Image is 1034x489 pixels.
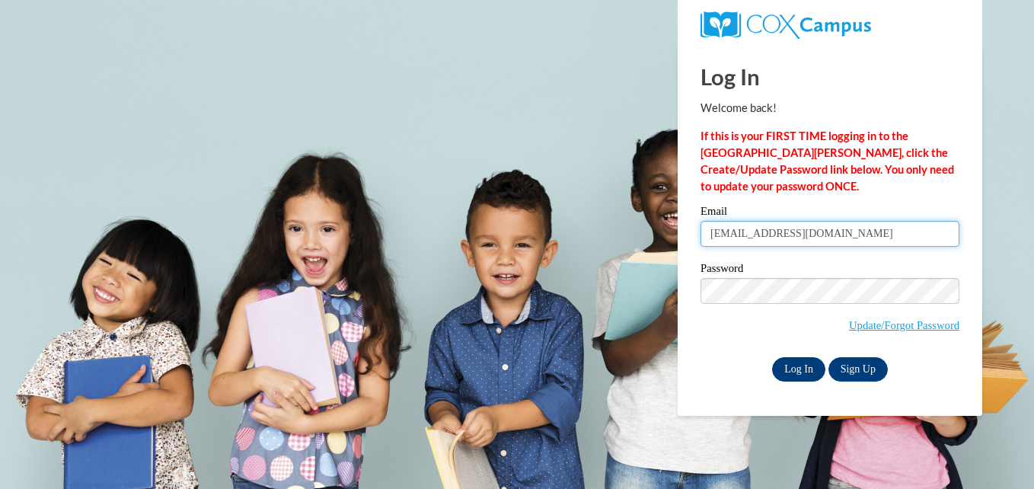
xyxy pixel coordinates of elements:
[701,263,959,278] label: Password
[701,61,959,92] h1: Log In
[701,206,959,221] label: Email
[701,11,959,39] a: COX Campus
[701,11,871,39] img: COX Campus
[701,129,954,193] strong: If this is your FIRST TIME logging in to the [GEOGRAPHIC_DATA][PERSON_NAME], click the Create/Upd...
[828,357,888,382] a: Sign Up
[701,100,959,117] p: Welcome back!
[849,319,959,331] a: Update/Forgot Password
[772,357,825,382] input: Log In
